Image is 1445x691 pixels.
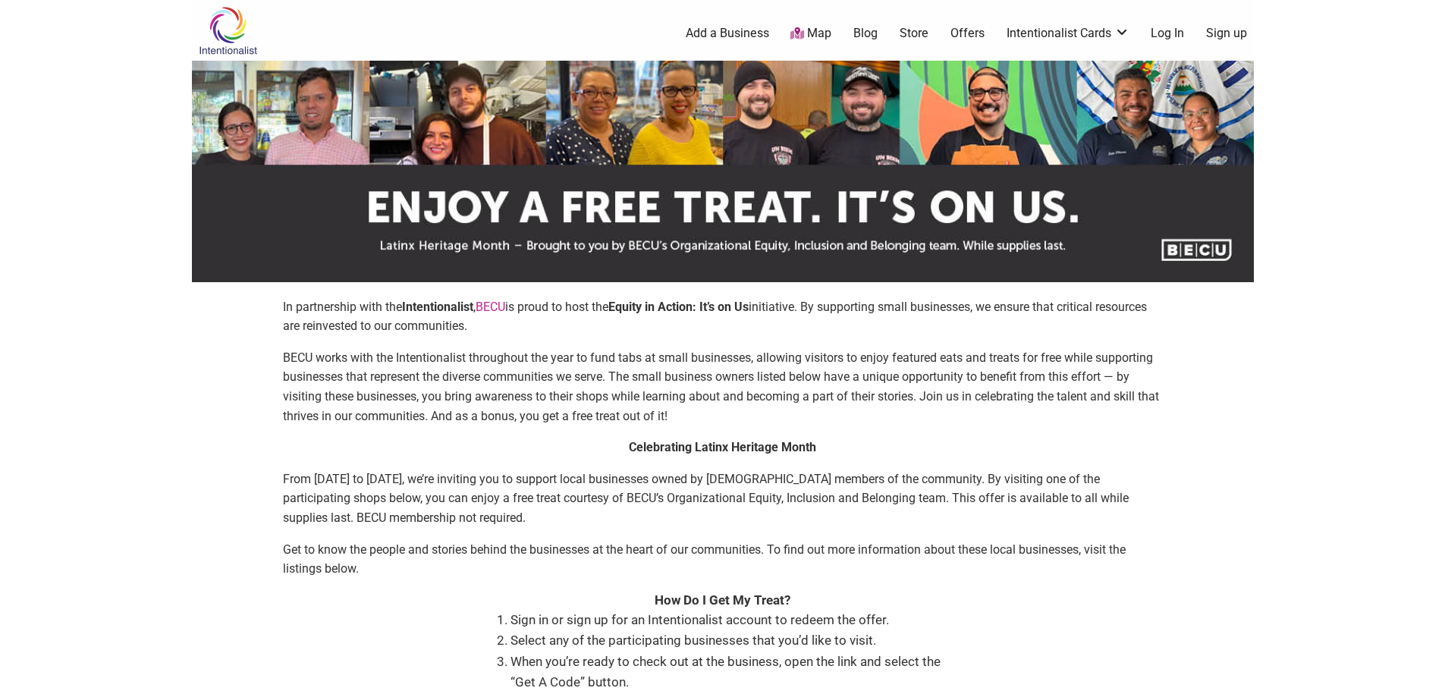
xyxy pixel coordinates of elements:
[790,25,831,42] a: Map
[283,540,1163,579] p: Get to know the people and stories behind the businesses at the heart of our communities. To find...
[192,6,264,55] img: Intentionalist
[655,592,790,608] strong: How Do I Get My Treat?
[1206,25,1247,42] a: Sign up
[510,630,950,651] li: Select any of the participating businesses that you’d like to visit.
[283,297,1163,336] p: In partnership with the , is proud to host the initiative. By supporting small businesses, we ens...
[510,610,950,630] li: Sign in or sign up for an Intentionalist account to redeem the offer.
[686,25,769,42] a: Add a Business
[853,25,878,42] a: Blog
[1151,25,1184,42] a: Log In
[402,300,473,314] strong: Intentionalist
[900,25,928,42] a: Store
[192,61,1254,282] img: sponsor logo
[608,300,749,314] strong: Equity in Action: It’s on Us
[629,440,816,454] strong: Celebrating Latinx Heritage Month
[476,300,505,314] a: BECU
[283,470,1163,528] p: From [DATE] to [DATE], we’re inviting you to support local businesses owned by [DEMOGRAPHIC_DATA]...
[283,348,1163,426] p: BECU works with the Intentionalist throughout the year to fund tabs at small businesses, allowing...
[1007,25,1129,42] a: Intentionalist Cards
[950,25,985,42] a: Offers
